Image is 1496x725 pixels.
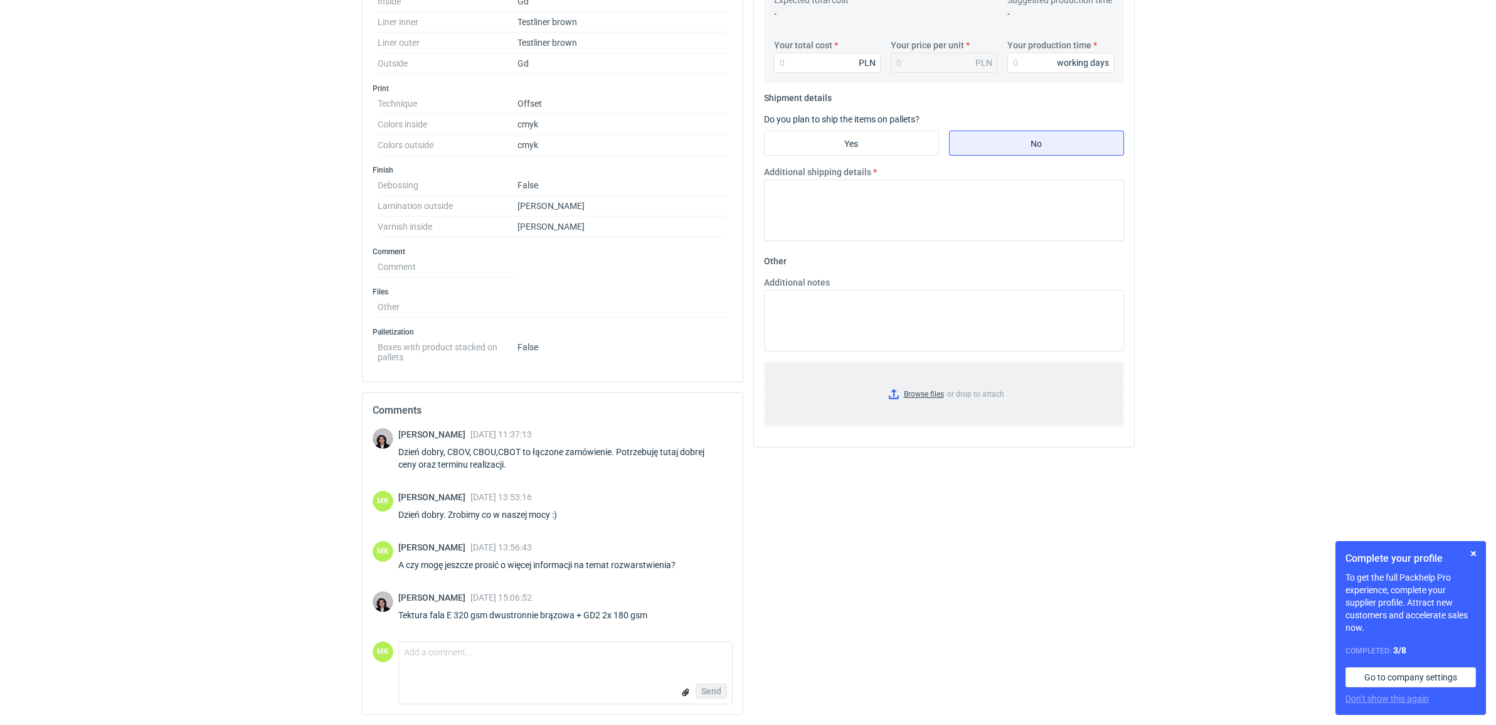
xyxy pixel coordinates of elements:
[1345,667,1476,687] a: Go to company settings
[398,542,470,552] span: [PERSON_NAME]
[373,491,393,512] figcaption: MK
[398,508,572,521] div: Dzień dobry. Zrobimy co w naszej mocy :)
[764,114,920,124] label: Do you plan to ship the items on pallets?
[378,135,517,156] dt: Colors outside
[764,131,939,156] label: Yes
[1007,39,1091,51] label: Your production time
[373,642,393,662] figcaption: MK
[764,166,871,178] label: Additional shipping details
[1345,692,1429,705] button: Don’t show this again
[470,492,532,502] span: [DATE] 13:53:16
[1345,571,1476,634] p: To get the full Packhelp Pro experience, complete your supplier profile. Attract new customers an...
[373,165,733,175] h3: Finish
[398,446,733,471] div: Dzień dobry, CBOV, CBOU,CBOT to łączone zamówienie. Potrzebuję tutaj dobrej ceny oraz terminu rea...
[373,642,393,662] div: Martyna Kasperska
[373,83,733,94] h3: Print
[378,196,517,217] dt: Lamination outside
[398,609,662,621] div: Tektura fala E 320 gsm dwustronnie brązowa + GD2 2x 180 gsm
[378,217,517,237] dt: Varnish inside
[764,88,832,103] legend: Shipment details
[470,593,532,603] span: [DATE] 15:06:52
[373,403,733,418] h2: Comments
[774,53,881,73] input: 0
[696,684,727,699] button: Send
[517,94,728,114] dd: Offset
[378,53,517,74] dt: Outside
[378,94,517,114] dt: Technique
[1345,644,1476,657] div: Completed:
[1057,56,1109,69] div: working days
[378,33,517,53] dt: Liner outer
[378,337,517,362] dt: Boxes with product stacked on pallets
[774,39,832,51] label: Your total cost
[373,541,393,562] figcaption: MK
[373,541,393,562] div: Martyna Kasperska
[1466,546,1481,561] button: Skip for now
[1007,8,1114,20] p: -
[1345,551,1476,566] h1: Complete your profile
[517,135,728,156] dd: cmyk
[378,175,517,196] dt: Debossing
[373,491,393,512] div: Martyna Kasperska
[975,56,992,69] div: PLN
[1007,53,1114,73] input: 0
[517,53,728,74] dd: Gd
[378,114,517,135] dt: Colors inside
[378,257,517,277] dt: Comment
[398,593,470,603] span: [PERSON_NAME]
[949,131,1124,156] label: No
[764,276,830,289] label: Additional notes
[701,687,721,695] span: Send
[373,247,733,257] h3: Comment
[517,114,728,135] dd: cmyk
[517,12,728,33] dd: Testliner brown
[517,217,728,237] dd: [PERSON_NAME]
[517,196,728,217] dd: [PERSON_NAME]
[378,12,517,33] dt: Liner inner
[398,429,470,439] span: [PERSON_NAME]
[378,297,517,318] dt: Other
[517,175,728,196] dd: False
[470,542,532,552] span: [DATE] 13:56:43
[373,287,733,297] h3: Files
[891,39,964,51] label: Your price per unit
[470,429,532,439] span: [DATE] 11:37:13
[373,591,393,612] img: Sebastian Markut
[764,251,787,266] legend: Other
[517,337,728,362] dd: False
[373,428,393,449] img: Sebastian Markut
[774,8,881,20] p: -
[398,559,691,571] div: A czy mogę jeszcze prosić o więcej informacji na temat rozwarstwienia?
[859,56,876,69] div: PLN
[517,33,728,53] dd: Testliner brown
[373,327,733,337] h3: Palletization
[1393,645,1406,655] strong: 3 / 8
[765,362,1123,426] label: or drop to attach
[398,492,470,502] span: [PERSON_NAME]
